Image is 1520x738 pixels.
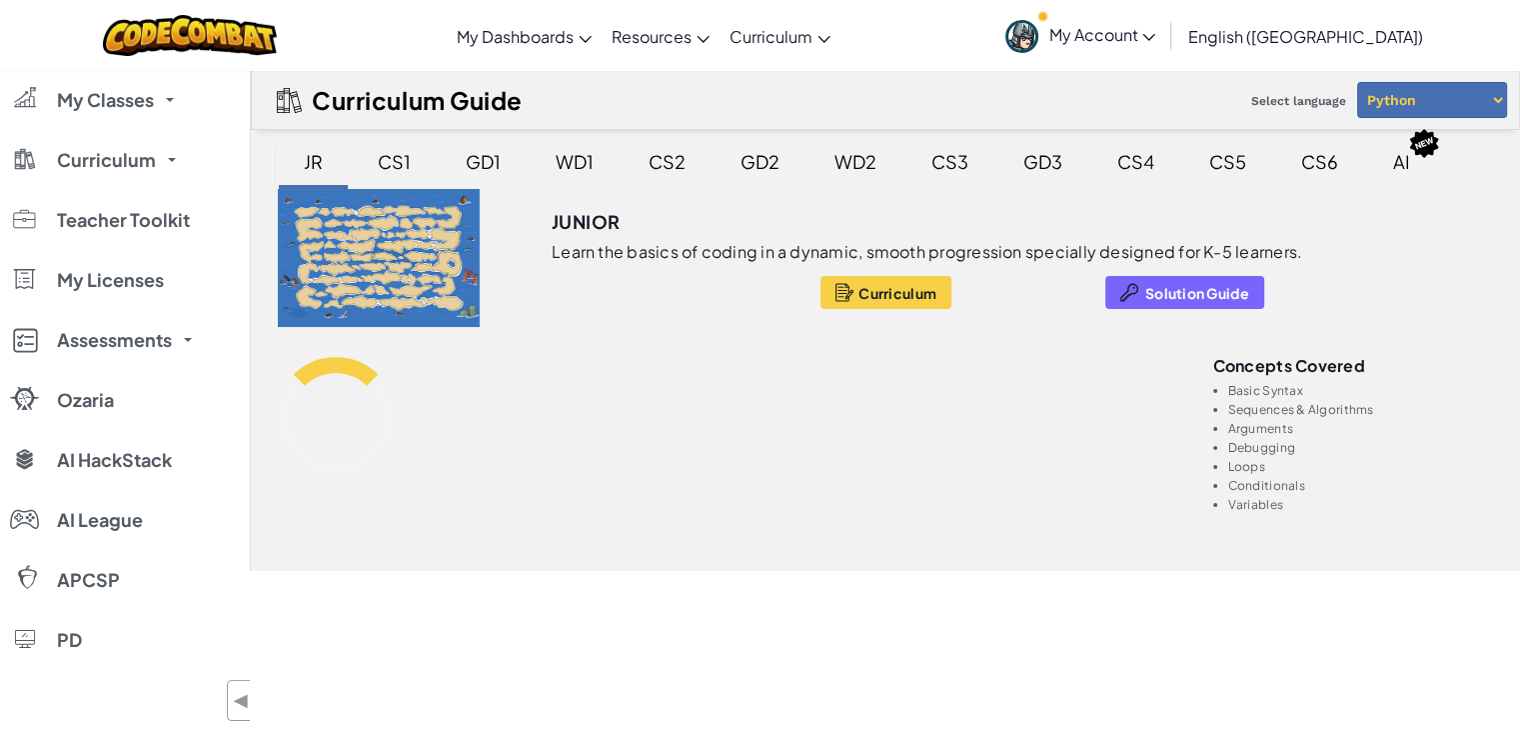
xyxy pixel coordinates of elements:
span: Resources [612,26,692,47]
h3: Concepts covered [1213,357,1496,374]
span: AI HackStack [57,451,172,469]
div: JR [284,138,343,185]
a: Curriculum [720,9,840,63]
div: GD1 [446,138,521,185]
div: CS5 [1189,138,1266,185]
span: Curriculum [57,151,156,169]
h2: Curriculum Guide [312,86,523,114]
img: IconNew.svg [1408,128,1440,159]
p: Learn the basics of coding in a dynamic, smooth progression specially designed for K-5 learners. [552,242,1302,262]
span: English ([GEOGRAPHIC_DATA]) [1187,26,1422,47]
span: Curriculum [858,285,936,301]
a: My Account [995,4,1165,67]
a: My Dashboards [447,9,602,63]
div: CS2 [629,138,706,185]
div: CS4 [1097,138,1174,185]
div: CS6 [1281,138,1358,185]
li: Conditionals [1228,479,1496,492]
li: Basic Syntax [1228,384,1496,397]
div: WD2 [814,138,896,185]
span: Solution Guide [1145,285,1249,301]
div: GD2 [721,138,799,185]
span: My Licenses [57,271,164,289]
li: Arguments [1228,422,1496,435]
li: Variables [1228,498,1496,511]
span: My Dashboards [457,26,574,47]
a: English ([GEOGRAPHIC_DATA]) [1177,9,1432,63]
li: Debugging [1228,441,1496,454]
span: Teacher Toolkit [57,211,190,229]
span: ◀ [233,686,250,715]
li: Loops [1228,460,1496,473]
span: Select language [1243,86,1354,116]
div: WD1 [536,138,614,185]
img: avatar [1005,20,1038,53]
li: Sequences & Algorithms [1228,403,1496,416]
div: CS1 [358,138,431,185]
span: My Account [1048,24,1155,45]
a: Resources [602,9,720,63]
button: Curriculum [820,276,951,309]
img: CodeCombat logo [103,15,278,56]
div: GD3 [1003,138,1082,185]
span: AI League [57,511,143,529]
button: Solution Guide [1105,276,1264,309]
h3: Junior [552,207,620,237]
span: Curriculum [730,26,812,47]
div: CS3 [911,138,988,185]
span: Assessments [57,331,172,349]
div: AI [1373,138,1430,185]
span: Ozaria [57,391,114,409]
span: My Classes [57,91,154,109]
img: IconCurriculumGuide.svg [277,88,302,113]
